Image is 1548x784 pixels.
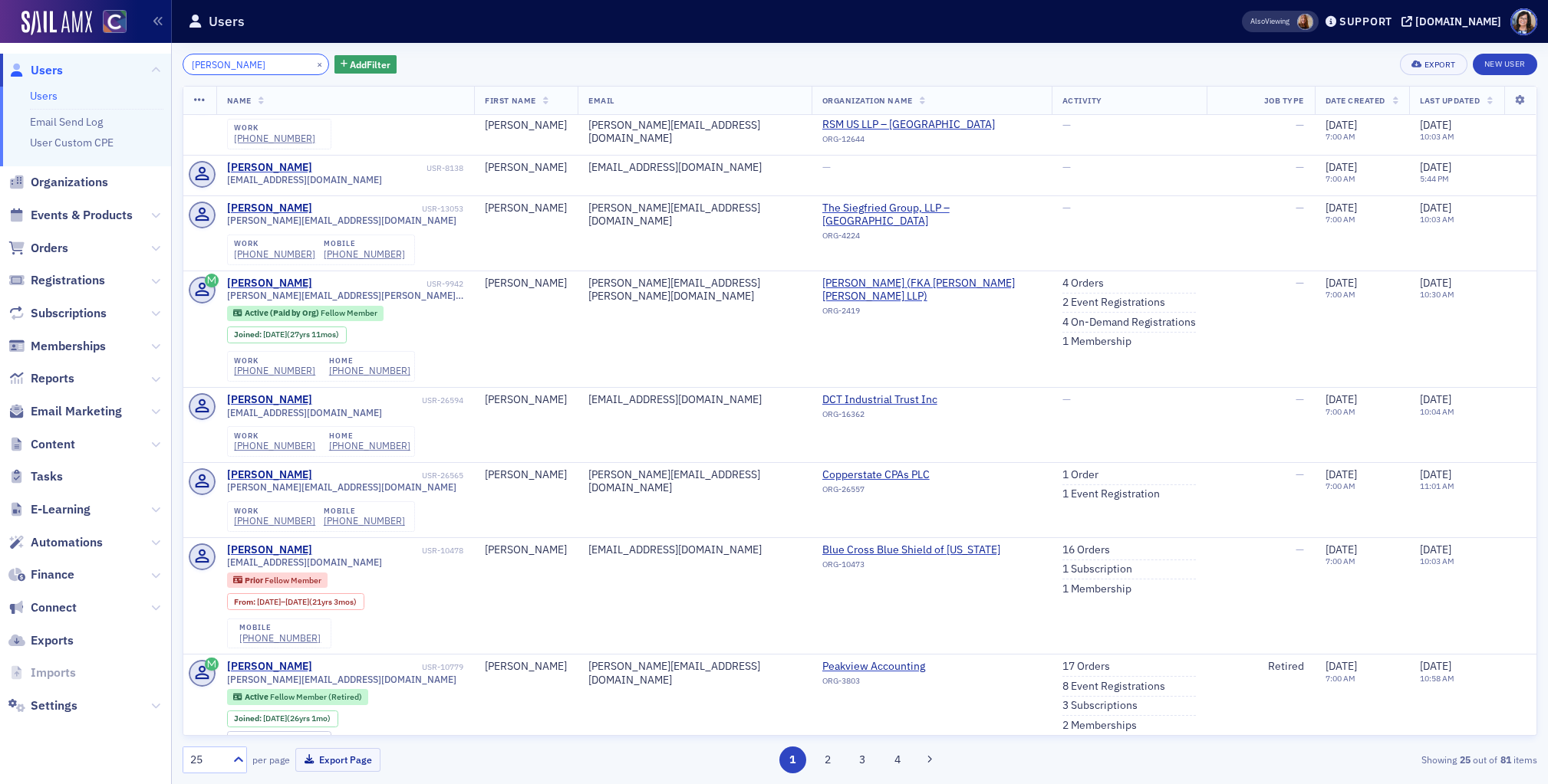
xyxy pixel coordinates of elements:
span: Date Created [1326,95,1385,106]
div: Showing out of items [1096,753,1537,766]
button: 1 [779,746,806,773]
span: Events & Products [31,207,133,224]
div: [EMAIL_ADDRESS][DOMAIN_NAME] [588,543,800,557]
span: Baker Tilly (FKA Moss Adams LLP) [822,277,1041,303]
a: 4 Orders [1062,277,1104,290]
time: 7:00 AM [1326,556,1355,566]
div: work [234,356,315,366]
a: Registrations [8,272,105,289]
div: home [329,356,410,366]
div: – (21yrs 3mos) [257,597,357,607]
time: 7:00 AM [1326,132,1355,143]
a: 17 Orders [1062,660,1110,674]
div: [PHONE_NUMBER] [329,365,410,376]
strong: 81 [1497,753,1513,766]
div: [EMAIL_ADDRESS][DOMAIN_NAME] [588,161,800,175]
a: [PERSON_NAME] [227,543,312,557]
time: 7:00 AM [1326,289,1355,300]
a: E-Learning [8,501,91,518]
div: ORG-12644 [822,133,995,149]
div: work [234,507,315,516]
a: DCT Industrial Trust Inc [822,393,962,407]
span: [EMAIL_ADDRESS][DOMAIN_NAME] [227,407,382,418]
span: Fellow Member [321,307,377,318]
span: [DATE] [263,329,287,340]
span: [PERSON_NAME][EMAIL_ADDRESS][DOMAIN_NAME] [227,215,456,226]
div: ORG-26557 [822,484,962,500]
a: [PERSON_NAME] [227,202,312,215]
button: Export Page [295,748,380,772]
button: 4 [884,746,911,773]
a: The Siegfried Group, LLP – [GEOGRAPHIC_DATA] [822,202,1041,228]
button: 3 [849,746,876,773]
time: 7:00 AM [1326,214,1355,225]
a: Imports [8,664,76,681]
div: work [234,123,315,133]
a: 2 Memberships [1062,719,1137,733]
a: New User [1473,54,1537,75]
div: [PHONE_NUMBER] [234,515,315,526]
div: USR-26565 [315,471,463,481]
a: [PERSON_NAME] (FKA [PERSON_NAME] [PERSON_NAME] LLP) [822,277,1041,303]
a: Automations [8,534,103,551]
a: Organizations [8,174,108,191]
span: [DATE] [257,596,281,607]
div: [EMAIL_ADDRESS][DOMAIN_NAME] [588,393,800,407]
span: Orders [31,240,68,257]
a: [PHONE_NUMBER] [324,515,405,526]
a: Memberships [8,338,106,355]
div: work [234,431,315,441]
a: Exports [8,632,74,649]
div: (27yrs 11mos) [263,330,339,340]
a: SailAMX [21,11,92,35]
span: Exports [31,632,74,649]
span: Activity [1062,95,1102,106]
div: ORG-16362 [822,409,962,425]
div: [PERSON_NAME] [485,277,567,290]
div: mobile [324,507,405,516]
time: 10:04 AM [1420,406,1454,417]
span: Active (Paid by Org) [245,307,321,318]
span: Imports [31,664,76,681]
a: [PERSON_NAME] [227,161,312,175]
span: — [1062,160,1071,174]
a: View Homepage [92,10,127,36]
div: Active: Active: Fellow Member (Retired) [227,689,369,704]
a: [PHONE_NUMBER] [234,365,315,376]
span: — [1062,118,1071,132]
a: [PERSON_NAME] [227,468,312,482]
div: Active (Paid by Org): Active (Paid by Org): Fellow Member [227,306,384,321]
a: [PHONE_NUMBER] [324,248,405,260]
div: USR-26594 [315,395,463,405]
span: [EMAIL_ADDRESS][DOMAIN_NAME] [227,556,382,568]
span: — [1296,118,1304,132]
button: [DOMAIN_NAME] [1401,16,1507,27]
div: [PERSON_NAME] [485,202,567,215]
a: Content [8,436,75,453]
a: Events & Products [8,207,133,224]
time: 5:44 PM [1420,173,1449,184]
time: 7:00 AM [1326,406,1355,417]
div: Prior: Prior: Fellow Member [227,572,328,588]
a: [PHONE_NUMBER] [329,440,410,451]
span: E-Learning [31,501,91,518]
div: USR-10478 [315,546,463,556]
div: [PERSON_NAME] [485,161,567,175]
span: Active [245,691,270,702]
span: Users [31,62,63,79]
button: × [313,57,327,71]
div: work [234,239,315,248]
a: Reports [8,370,74,387]
span: Fellow Member [265,575,321,586]
span: [DATE] [1420,276,1451,290]
div: Joined: 1997-09-30 00:00:00 [227,326,347,343]
a: User Custom CPE [30,136,114,149]
div: Support [1339,15,1392,28]
span: Reports [31,370,74,387]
